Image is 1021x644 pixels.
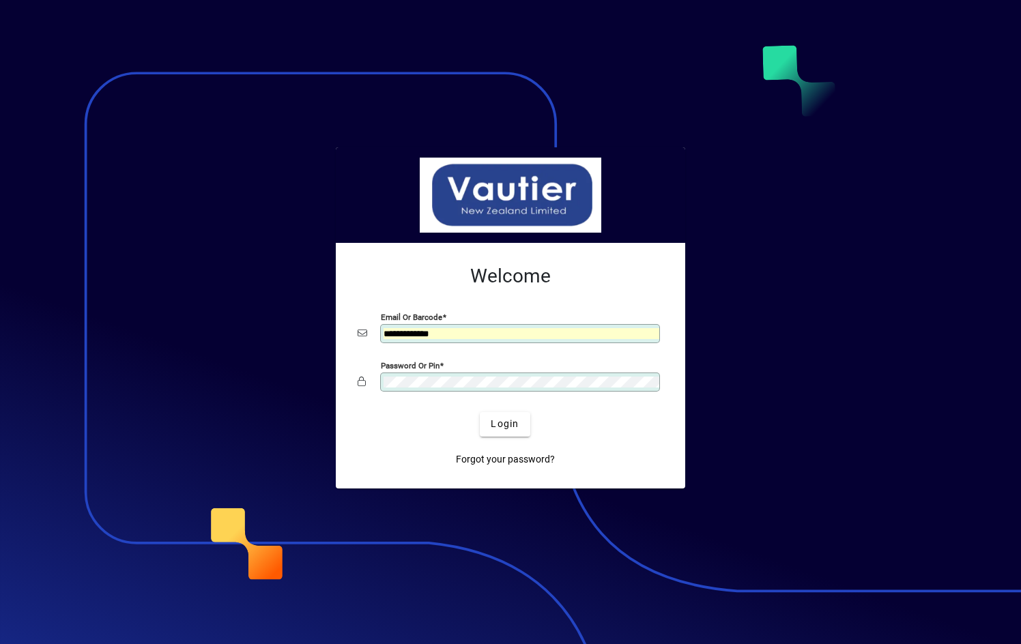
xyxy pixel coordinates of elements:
[491,417,519,431] span: Login
[358,265,663,288] h2: Welcome
[456,452,555,467] span: Forgot your password?
[480,412,530,437] button: Login
[381,312,442,321] mat-label: Email or Barcode
[381,360,440,370] mat-label: Password or Pin
[450,448,560,472] a: Forgot your password?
